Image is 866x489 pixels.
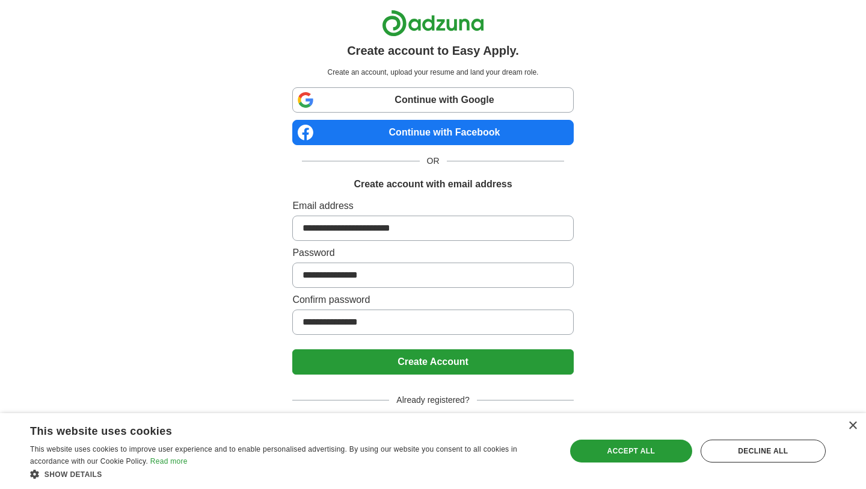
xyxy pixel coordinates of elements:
p: Create an account, upload your resume and land your dream role. [295,67,571,78]
h1: Create account with email address [354,177,512,192]
a: Read more, opens a new window [150,457,188,466]
div: Close [848,422,857,431]
span: Show details [45,470,102,479]
a: Continue with Google [292,87,573,113]
img: Adzuna logo [382,10,484,37]
div: Decline all [701,440,826,463]
span: Already registered? [389,394,476,406]
div: Show details [30,468,550,480]
span: This website uses cookies to improve user experience and to enable personalised advertising. By u... [30,445,517,466]
h1: Create account to Easy Apply. [347,42,519,60]
div: Accept all [570,440,692,463]
label: Password [292,246,573,260]
label: Email address [292,199,573,213]
span: OR [420,155,447,167]
a: Continue with Facebook [292,120,573,145]
button: Create Account [292,349,573,375]
label: Confirm password [292,293,573,307]
div: This website uses cookies [30,420,520,438]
